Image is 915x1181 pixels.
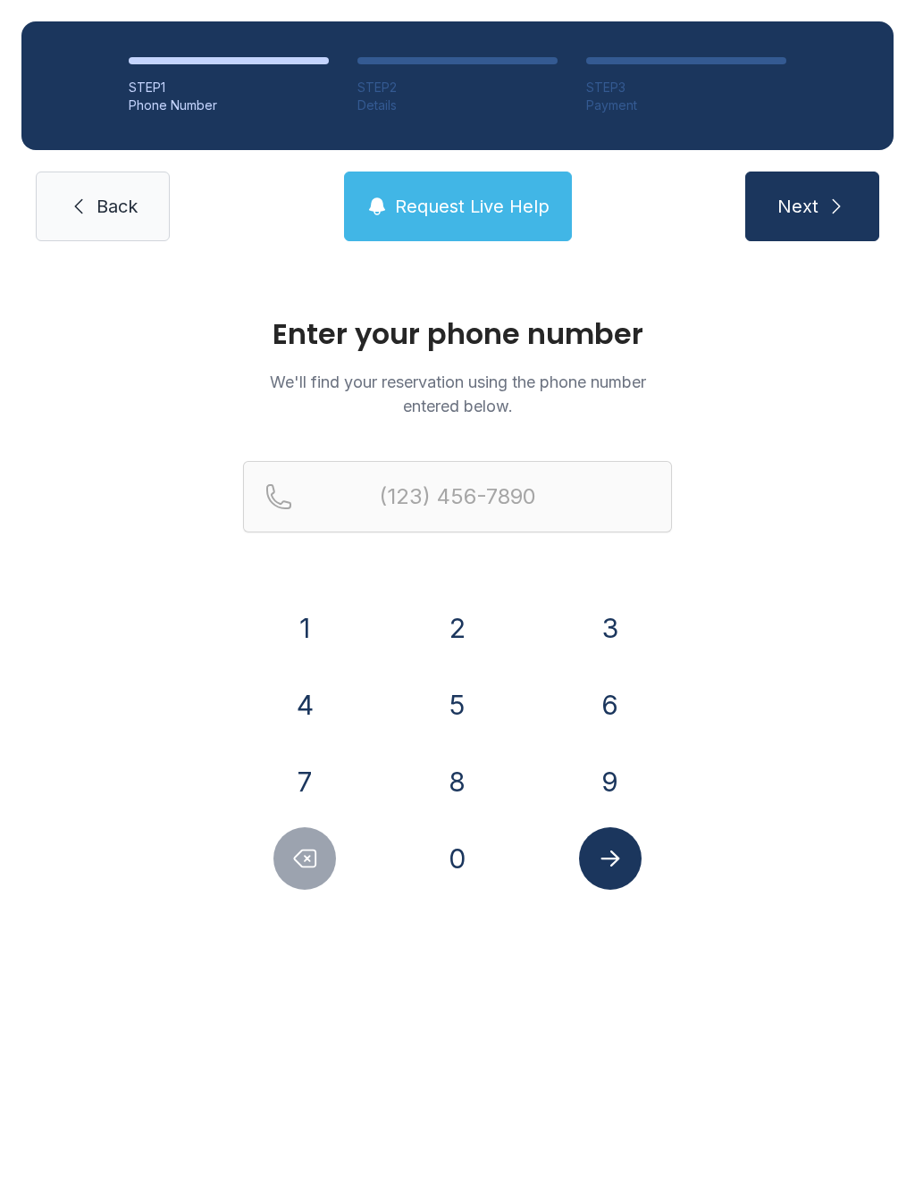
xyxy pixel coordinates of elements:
[243,461,672,532] input: Reservation phone number
[586,96,786,114] div: Payment
[273,597,336,659] button: 1
[426,597,489,659] button: 2
[579,674,642,736] button: 6
[243,370,672,418] p: We'll find your reservation using the phone number entered below.
[357,79,558,96] div: STEP 2
[357,96,558,114] div: Details
[777,194,818,219] span: Next
[97,194,138,219] span: Back
[579,827,642,890] button: Submit lookup form
[579,597,642,659] button: 3
[426,827,489,890] button: 0
[129,96,329,114] div: Phone Number
[579,750,642,813] button: 9
[273,674,336,736] button: 4
[243,320,672,348] h1: Enter your phone number
[395,194,550,219] span: Request Live Help
[586,79,786,96] div: STEP 3
[273,827,336,890] button: Delete number
[129,79,329,96] div: STEP 1
[273,750,336,813] button: 7
[426,750,489,813] button: 8
[426,674,489,736] button: 5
